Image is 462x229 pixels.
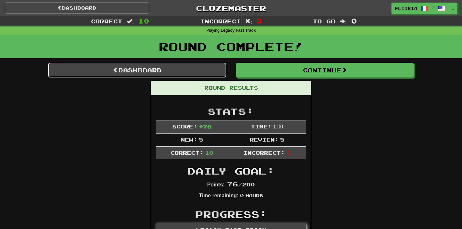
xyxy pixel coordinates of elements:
[240,192,244,198] span: 0
[245,19,252,24] span: :
[172,123,197,129] span: Score:
[432,5,435,10] span: /
[287,150,291,156] span: 0
[205,150,213,156] span: 10
[48,63,226,78] a: Dashboard
[236,63,414,78] button: Continue
[2,40,460,53] h1: Round Complete!
[227,180,238,188] span: 76
[351,17,357,25] span: 0
[251,123,272,129] span: Time:
[207,182,225,187] strong: Points:
[256,17,262,25] span: 0
[170,150,204,156] span: Correct:
[221,28,256,33] strong: Legacy Fast Track
[391,3,449,14] a: fliieia /
[273,124,283,129] span: 1 : 0 0
[199,123,211,129] span: + 76
[280,136,284,143] span: 5
[159,3,303,14] a: Clozemaster
[313,18,335,24] span: To go
[200,18,241,24] span: Incorrect
[250,136,279,143] span: Review:
[245,193,263,198] small: Hours
[5,3,149,13] a: Dashboard
[199,193,238,198] strong: Time remaining:
[199,136,203,143] span: 5
[156,166,306,176] h2: Daily Goal:
[227,181,255,187] span: / 200
[243,150,285,156] span: Incorrect:
[151,81,311,95] div: Round Results
[181,136,197,143] span: New:
[91,18,122,24] span: Correct
[138,17,149,25] span: 10
[156,209,306,220] h2: Progress:
[340,19,347,24] span: :
[395,5,417,11] span: fliieia
[156,106,306,117] h2: Stats:
[127,19,134,24] span: :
